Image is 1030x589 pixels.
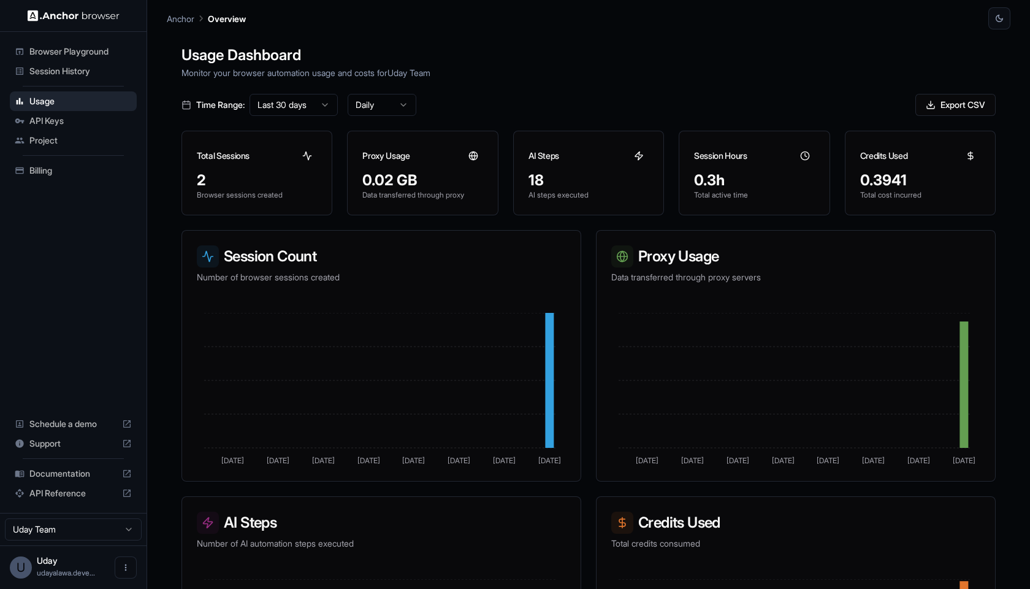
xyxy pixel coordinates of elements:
[772,456,795,465] tspan: [DATE]
[29,418,117,430] span: Schedule a demo
[115,556,137,579] button: Open menu
[528,150,559,162] h3: AI Steps
[538,456,561,465] tspan: [DATE]
[953,456,975,465] tspan: [DATE]
[29,437,117,450] span: Support
[681,456,704,465] tspan: [DATE]
[197,150,250,162] h3: Total Sessions
[860,171,980,190] div: 0.3941
[10,111,137,131] div: API Keys
[312,456,335,465] tspan: [DATE]
[10,414,137,434] div: Schedule a demo
[29,134,132,147] span: Project
[357,456,380,465] tspan: [DATE]
[402,456,425,465] tspan: [DATE]
[197,271,566,283] p: Number of browser sessions created
[362,190,483,200] p: Data transferred through proxy
[197,190,317,200] p: Browser sessions created
[196,99,245,111] span: Time Range:
[37,568,95,577] span: udayalawa.developer@gmail.com
[37,555,58,566] span: Uday
[29,164,132,177] span: Billing
[181,44,996,66] h1: Usage Dashboard
[29,65,132,77] span: Session History
[197,537,566,550] p: Number of AI automation steps executed
[10,483,137,503] div: API Reference
[862,456,885,465] tspan: [DATE]
[167,12,194,25] p: Anchor
[362,150,410,162] h3: Proxy Usage
[267,456,289,465] tspan: [DATE]
[817,456,839,465] tspan: [DATE]
[197,512,566,534] h3: AI Steps
[362,171,483,190] div: 0.02 GB
[208,12,246,25] p: Overview
[694,150,747,162] h3: Session Hours
[448,456,470,465] tspan: [DATE]
[611,537,980,550] p: Total credits consumed
[611,245,980,268] h3: Proxy Usage
[221,456,244,465] tspan: [DATE]
[29,487,117,499] span: API Reference
[611,512,980,534] h3: Credits Used
[10,434,137,453] div: Support
[181,66,996,79] p: Monitor your browser automation usage and costs for Uday Team
[694,171,814,190] div: 0.3h
[493,456,516,465] tspan: [DATE]
[10,161,137,180] div: Billing
[727,456,749,465] tspan: [DATE]
[528,171,649,190] div: 18
[10,131,137,150] div: Project
[860,190,980,200] p: Total cost incurred
[611,271,980,283] p: Data transferred through proxy servers
[10,464,137,483] div: Documentation
[907,456,930,465] tspan: [DATE]
[860,150,908,162] h3: Credits Used
[29,468,117,480] span: Documentation
[10,61,137,81] div: Session History
[197,171,317,190] div: 2
[29,45,132,58] span: Browser Playground
[29,95,132,107] span: Usage
[915,94,996,116] button: Export CSV
[10,556,32,579] div: U
[167,12,246,25] nav: breadcrumb
[694,190,814,200] p: Total active time
[10,42,137,61] div: Browser Playground
[197,245,566,268] h3: Session Count
[28,10,120,21] img: Anchor Logo
[528,190,649,200] p: AI steps executed
[10,91,137,111] div: Usage
[636,456,658,465] tspan: [DATE]
[29,115,132,127] span: API Keys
